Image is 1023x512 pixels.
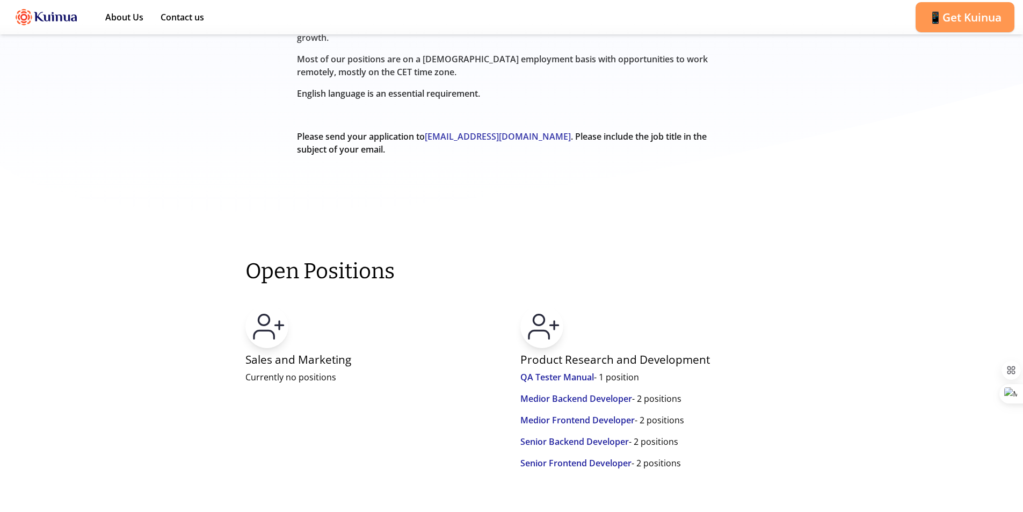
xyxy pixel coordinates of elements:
img: Careers [521,306,563,348]
img: FullLogo.svg [9,2,84,33]
p: - 2 positions [520,435,710,448]
a: Medior Frontend Developer [520,414,635,429]
p: - 2 positions [520,457,710,470]
span: Please send your application to [297,131,425,142]
p: - 1 position [520,371,710,384]
a: Senior Backend Developer [520,436,629,451]
span: Most of our positions are on a [DEMOGRAPHIC_DATA] employment basis with opportunities to work rem... [297,53,708,78]
p: - 2 positions [520,414,710,427]
a: Contact us [161,11,204,27]
h2: Open Positions [245,259,395,284]
a: Medior Backend Developer [520,393,632,408]
h4: Sales and Marketing [245,348,351,371]
h4: Product Research and Development [520,348,710,371]
a: Senior Frontend Developer [520,457,632,472]
a: About Us [105,11,143,27]
span: English language is an essential requirement. [297,88,480,99]
img: Careers [246,306,288,348]
a: QA Tester Manual [520,371,594,386]
button: 📱Get Kuinua [916,2,1014,32]
span: [EMAIL_ADDRESS][DOMAIN_NAME] [425,131,571,142]
p: Currently no positions [245,371,351,384]
p: - 2 positions [520,392,710,405]
a: [EMAIL_ADDRESS][DOMAIN_NAME] [425,131,571,146]
span: 📱 [928,12,942,23]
